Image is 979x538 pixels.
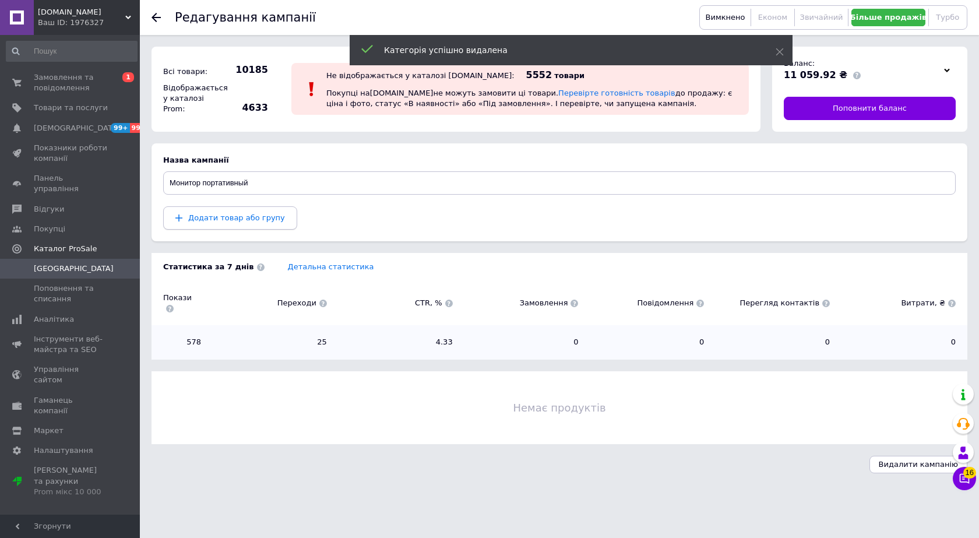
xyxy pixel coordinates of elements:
span: 0 [841,337,956,347]
span: 578 [163,337,201,347]
span: Звичайний [800,13,843,22]
a: Поповнити баланс [784,97,956,120]
span: 0 [716,337,830,347]
span: Налаштування [34,445,93,456]
span: Товари та послуги [34,103,108,113]
span: Гаманець компанії [34,395,108,416]
span: 99+ [111,123,130,133]
span: CTR, % [339,298,453,308]
span: Маркет [34,426,64,436]
span: Видалити кампанію [879,460,958,469]
span: Додати товар або групу [188,213,285,222]
span: Аналітика [34,314,74,325]
div: Prom мікс 10 000 [34,487,108,497]
span: Покази [163,293,201,314]
span: Більше продажів [850,13,927,22]
span: Каталог ProSale [34,244,97,254]
span: Витрати, ₴ [841,298,956,308]
button: Економ [754,9,791,26]
img: :exclamation: [303,80,321,98]
span: 25 [213,337,327,347]
span: Управління сайтом [34,364,108,385]
span: 11 059.92 ₴ [784,69,847,80]
span: Економ [758,13,787,22]
span: 4633 [227,101,268,114]
span: Вимкнено [706,13,745,22]
span: Показники роботи компанії [34,143,108,164]
span: 5552 [526,69,552,80]
button: Турбо [932,9,964,26]
span: 4.33 [339,337,453,347]
span: 16 [963,467,976,479]
span: 10185 [227,64,268,76]
div: Редагування кампанії [175,12,316,24]
div: Ваш ID: 1976327 [38,17,140,28]
div: Відображається у каталозі Prom: [160,80,224,118]
span: Замовлення та повідомлення [34,72,108,93]
span: 0 [464,337,579,347]
button: Додати товар або групу [163,206,297,230]
span: Переходи [213,298,327,308]
span: Статистика за 7 днів [163,262,265,272]
span: Турбо [936,13,959,22]
span: Відгуки [34,204,64,215]
span: Панель управління [34,173,108,194]
div: Всі товари: [160,64,224,80]
span: 99+ [130,123,149,133]
span: Повідомлення [590,298,704,308]
button: Чат з покупцем16 [953,467,976,490]
button: Вимкнено [703,9,748,26]
span: Назва кампанії [163,156,229,164]
div: Не відображається у каталозі [DOMAIN_NAME]: [326,71,515,80]
span: Покупці на [DOMAIN_NAME] не можуть замовити ці товари. до продажу: є ціна і фото, статус «В наявн... [326,89,732,108]
span: [DEMOGRAPHIC_DATA] [34,123,120,133]
a: Детальна статистика [288,262,374,271]
div: Повернутися назад [152,13,161,22]
span: [GEOGRAPHIC_DATA] [34,263,114,274]
span: Інструменти веб-майстра та SEO [34,334,108,355]
span: 0 [590,337,704,347]
span: 1 [122,72,134,82]
div: Категорія успішно видалена [384,44,746,56]
span: vngsm.com.ua [38,7,125,17]
button: Видалити кампанію [869,456,967,473]
span: Замовлення [464,298,579,308]
span: Перегляд контактів [716,298,830,308]
span: [PERSON_NAME] та рахунки [34,465,108,497]
button: Більше продажів [851,9,925,26]
span: Поповнити баланс [833,103,907,114]
input: Пошук [6,41,138,62]
span: Баланс: [784,59,815,68]
span: Покупці [34,224,65,234]
a: Перевірте готовність товарів [558,89,675,97]
span: Немає продуктів [152,400,967,415]
span: товари [554,71,584,80]
button: Звичайний [798,9,846,26]
span: Поповнення та списання [34,283,108,304]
